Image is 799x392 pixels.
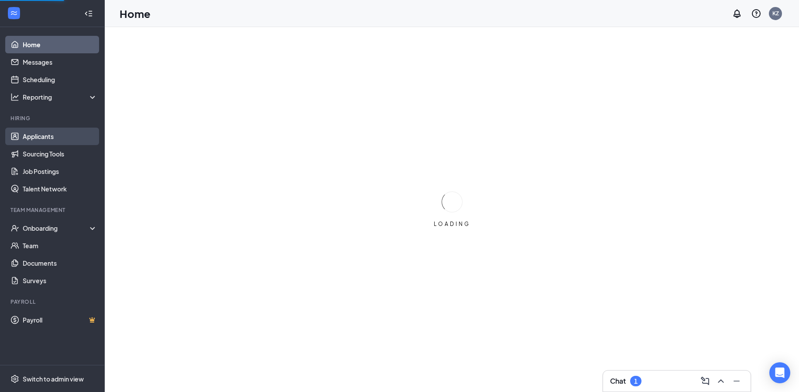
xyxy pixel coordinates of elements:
[23,375,84,383] div: Switch to admin view
[751,8,761,19] svg: QuestionInfo
[23,36,97,53] a: Home
[23,237,97,254] a: Team
[23,254,97,272] a: Documents
[23,311,97,329] a: PayrollCrown
[23,163,97,180] a: Job Postings
[700,376,710,386] svg: ComposeMessage
[731,376,742,386] svg: Minimize
[732,8,742,19] svg: Notifications
[10,93,19,101] svg: Analysis
[120,6,151,21] h1: Home
[714,374,728,388] button: ChevronUp
[772,10,779,17] div: KZ
[610,376,626,386] h3: Chat
[730,374,744,388] button: Minimize
[23,71,97,88] a: Scheduling
[10,298,96,305] div: Payroll
[769,362,790,383] div: Open Intercom Messenger
[23,224,90,232] div: Onboarding
[23,180,97,198] a: Talent Network
[23,53,97,71] a: Messages
[10,114,96,122] div: Hiring
[10,375,19,383] svg: Settings
[10,9,18,17] svg: WorkstreamLogo
[698,374,712,388] button: ComposeMessage
[23,145,97,163] a: Sourcing Tools
[23,272,97,289] a: Surveys
[634,378,638,385] div: 1
[23,93,98,101] div: Reporting
[10,224,19,232] svg: UserCheck
[84,9,93,18] svg: Collapse
[716,376,726,386] svg: ChevronUp
[10,206,96,214] div: Team Management
[23,128,97,145] a: Applicants
[430,220,474,228] div: LOADING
